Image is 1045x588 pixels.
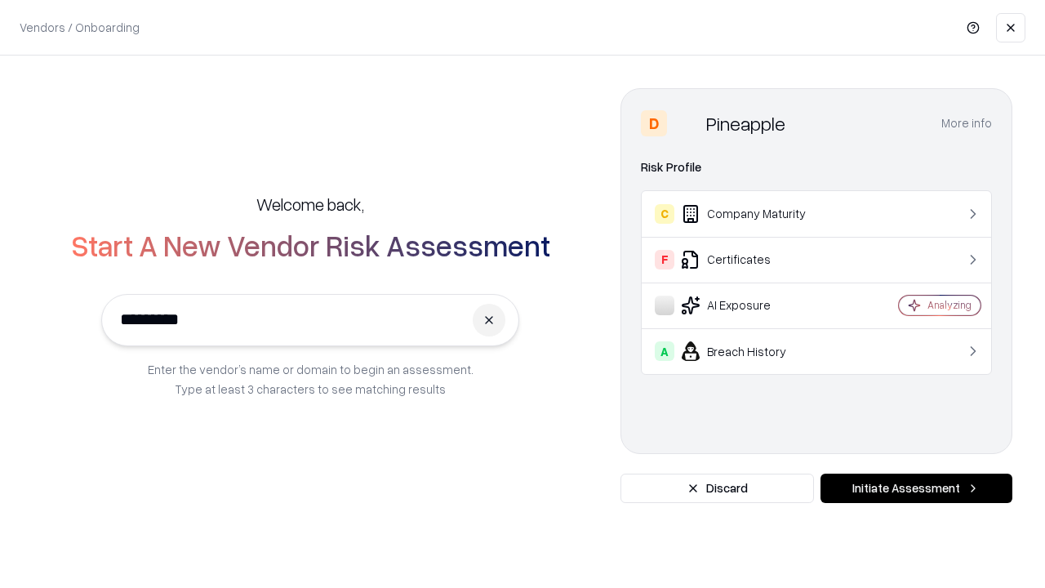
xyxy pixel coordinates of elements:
[941,109,992,138] button: More info
[71,229,550,261] h2: Start A New Vendor Risk Assessment
[655,250,850,269] div: Certificates
[820,474,1012,503] button: Initiate Assessment
[655,204,850,224] div: Company Maturity
[620,474,814,503] button: Discard
[641,110,667,136] div: D
[20,19,140,36] p: Vendors / Onboarding
[148,359,474,399] p: Enter the vendor’s name or domain to begin an assessment. Type at least 3 characters to see match...
[655,204,674,224] div: C
[256,193,364,216] h5: Welcome back,
[655,296,850,315] div: AI Exposure
[674,110,700,136] img: Pineapple
[641,158,992,177] div: Risk Profile
[655,341,850,361] div: Breach History
[706,110,785,136] div: Pineapple
[927,298,972,312] div: Analyzing
[655,250,674,269] div: F
[655,341,674,361] div: A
